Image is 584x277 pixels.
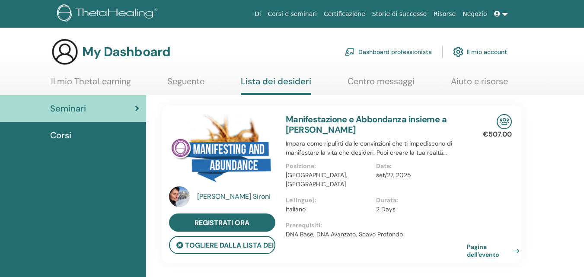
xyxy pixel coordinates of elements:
[286,171,371,189] p: [GEOGRAPHIC_DATA], [GEOGRAPHIC_DATA]
[497,114,512,129] img: In-Person Seminar
[50,129,71,142] span: Corsi
[286,230,467,239] p: DNA Base, DNA Avanzato, Scavo Profondo
[453,42,507,61] a: Il mio account
[251,6,265,22] a: Di
[57,4,160,24] img: logo.png
[51,38,79,66] img: generic-user-icon.jpg
[286,221,467,230] p: Prerequisiti :
[169,114,275,189] img: Manifestazione e Abbondanza
[195,218,249,227] span: Registrati ora
[376,171,462,180] p: set/27, 2025
[51,76,131,93] a: Il mio ThetaLearning
[459,6,490,22] a: Negozio
[467,243,523,258] a: Pagina dell'evento
[169,213,275,232] a: Registrati ora
[169,186,190,207] img: default.jpg
[483,129,512,140] p: €507.00
[286,196,371,205] p: Le lingue) :
[167,76,204,93] a: Seguente
[345,48,355,56] img: chalkboard-teacher.svg
[453,45,463,59] img: cog.svg
[197,191,277,202] a: [PERSON_NAME] Sironi
[241,76,311,95] a: Lista dei desideri
[369,6,430,22] a: Storie di successo
[286,114,447,135] a: Manifestazione e Abbondanza insieme a [PERSON_NAME]
[265,6,320,22] a: Corsi e seminari
[286,162,371,171] p: Posizione :
[376,162,462,171] p: Data :
[376,205,462,214] p: 2 Days
[430,6,459,22] a: Risorse
[345,42,432,61] a: Dashboard professionista
[376,196,462,205] p: Durata :
[320,6,369,22] a: Certificazione
[169,236,275,254] button: Togliere dalla lista dei desideri
[286,139,467,157] p: Impara come ripulirti dalle convinzioni che ti impediscono di manifestare la vita che desideri. P...
[50,102,86,115] span: Seminari
[286,205,371,214] p: Italiano
[451,76,508,93] a: Aiuto e risorse
[82,44,170,60] h3: My Dashboard
[348,76,415,93] a: Centro messaggi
